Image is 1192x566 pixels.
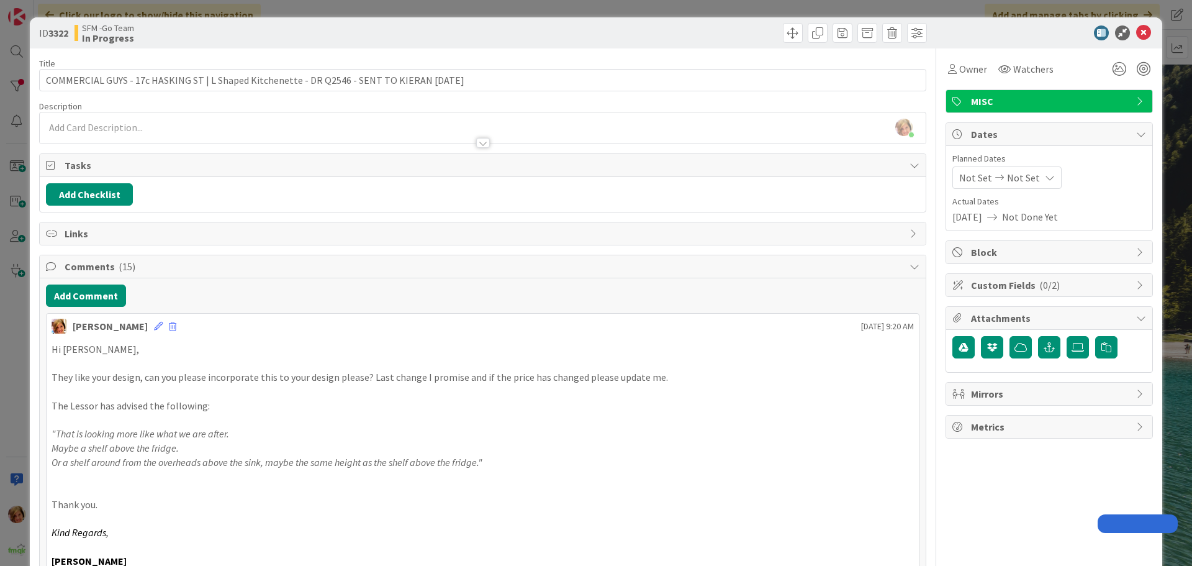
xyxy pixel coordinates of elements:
[52,526,109,539] em: Kind Regards,
[52,342,914,357] p: Hi [PERSON_NAME],
[861,320,914,333] span: [DATE] 9:20 AM
[65,226,903,241] span: Links
[65,259,903,274] span: Comments
[971,386,1130,401] span: Mirrors
[1007,170,1040,185] span: Not Set
[52,319,66,334] img: KD
[971,245,1130,260] span: Block
[52,399,914,413] p: The Lessor has advised the following:
[1013,62,1054,76] span: Watchers
[48,27,68,39] b: 3322
[52,442,179,454] em: Maybe a shelf above the fridge.
[971,311,1130,326] span: Attachments
[959,170,992,185] span: Not Set
[971,419,1130,434] span: Metrics
[39,101,82,112] span: Description
[952,152,1146,165] span: Planned Dates
[52,456,482,468] em: Or a shelf around from the overheads above the sink, maybe the same height as the shelf above the...
[1002,209,1058,224] span: Not Done Yet
[952,209,982,224] span: [DATE]
[971,94,1130,109] span: MISC
[971,127,1130,142] span: Dates
[82,33,134,43] b: In Progress
[971,278,1130,293] span: Custom Fields
[39,69,926,91] input: type card name here...
[52,498,914,512] p: Thank you.
[46,285,126,307] button: Add Comment
[52,427,229,440] em: "That is looking more like what we are after.
[39,58,55,69] label: Title
[52,370,914,385] p: They like your design, can you please incorporate this to your design please? Last change I promi...
[82,23,134,33] span: SFM -Go Team
[73,319,148,334] div: [PERSON_NAME]
[119,260,135,273] span: ( 15 )
[46,183,133,206] button: Add Checklist
[1039,279,1060,291] span: ( 0/2 )
[959,62,987,76] span: Owner
[65,158,903,173] span: Tasks
[952,195,1146,208] span: Actual Dates
[895,119,913,136] img: KiSwxcFcLogleto2b8SsqFMDUcOqpmCz.jpg
[39,25,68,40] span: ID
